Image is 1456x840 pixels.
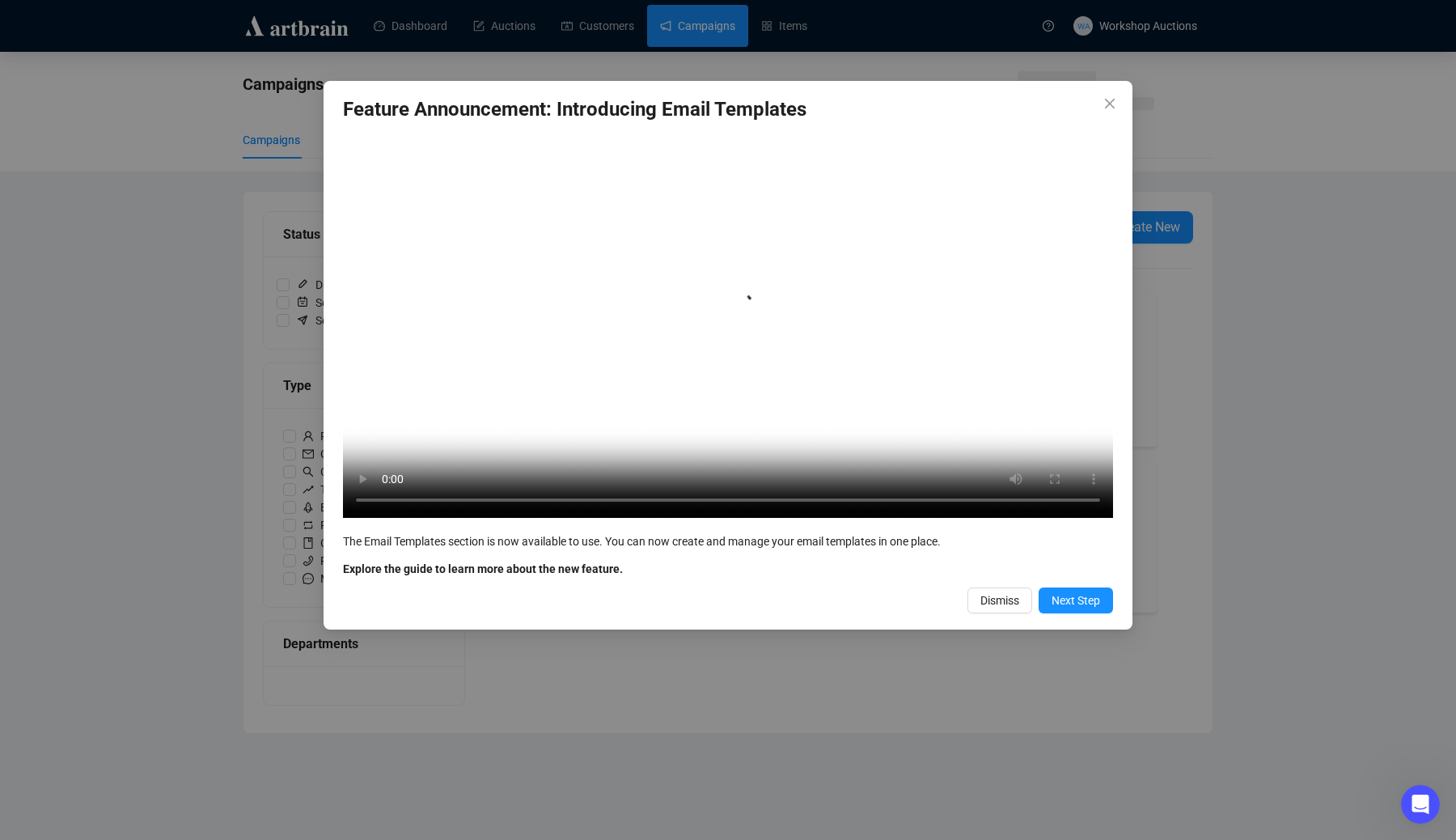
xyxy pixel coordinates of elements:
[1039,588,1113,613] button: Next Step
[343,562,623,575] b: Explore the guide to learn more about the new feature.
[967,588,1032,613] button: Dismiss
[343,532,1113,550] div: The Email Templates section is now available to use. You can now create and manage your email tem...
[343,97,1113,123] h3: Feature Announcement: Introducing Email Templates
[1097,91,1123,117] button: Close
[980,592,1019,609] span: Dismiss
[1052,592,1100,609] span: Next Step
[1401,785,1440,824] iframe: Intercom live chat
[343,133,1113,518] video: Your browser does not support the video tag.
[1103,97,1116,110] span: close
